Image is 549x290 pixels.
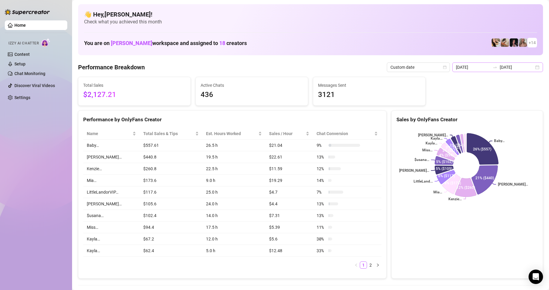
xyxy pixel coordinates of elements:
[83,222,140,233] td: Miss…
[529,39,536,46] span: + 14
[265,233,313,245] td: $5.6
[84,40,247,47] h1: You are on workspace and assigned to creators
[317,247,326,254] span: 33 %
[14,71,45,76] a: Chat Monitoring
[425,141,437,145] text: Kayla…
[313,128,381,140] th: Chat Conversion
[265,222,313,233] td: $5.39
[83,175,140,186] td: Mia…
[140,128,202,140] th: Total Sales & Tips
[265,198,313,210] td: $4.4
[140,198,202,210] td: $105.6
[265,128,313,140] th: Sales / Hour
[83,210,140,222] td: $usana…
[374,261,381,269] button: right
[83,245,140,257] td: Kayla…
[414,179,433,183] text: LittleLand...
[202,163,265,175] td: 22.5 h
[318,89,420,101] span: 3121
[265,140,313,151] td: $21.04
[414,158,429,162] text: $usana…
[317,130,373,137] span: Chat Conversion
[14,23,26,28] a: Home
[8,41,39,46] span: Izzy AI Chatter
[140,210,202,222] td: $102.4
[140,163,202,175] td: $260.8
[140,151,202,163] td: $440.8
[202,175,265,186] td: 9.0 h
[418,133,448,137] text: [PERSON_NAME]…
[83,186,140,198] td: LittleLandorVIP…
[492,38,500,47] img: Avry (@avryjennerfree)
[501,38,509,47] img: Kayla (@kaylathaylababy)
[111,40,152,46] span: [PERSON_NAME]
[367,262,374,268] a: 2
[202,140,265,151] td: 26.5 h
[83,140,140,151] td: Baby…
[219,40,225,46] span: 18
[456,64,490,71] input: Start date
[493,65,497,70] span: swap-right
[83,128,140,140] th: Name
[14,62,26,66] a: Setup
[317,212,326,219] span: 13 %
[318,82,420,89] span: Messages Sent
[353,261,360,269] button: left
[317,236,326,242] span: 30 %
[493,65,497,70] span: to
[529,270,543,284] div: Open Intercom Messenger
[376,263,380,267] span: right
[140,233,202,245] td: $67.2
[265,210,313,222] td: $7.31
[317,165,326,172] span: 12 %
[83,151,140,163] td: [PERSON_NAME]…
[360,262,367,268] a: 1
[269,130,305,137] span: Sales / Hour
[494,139,505,143] text: Baby…
[317,142,326,149] span: 9 %
[353,261,360,269] li: Previous Page
[396,116,538,124] div: Sales by OnlyFans Creator
[519,38,527,47] img: Kenzie (@dmaxkenz)
[265,245,313,257] td: $12.48
[83,163,140,175] td: Kenzie…
[202,222,265,233] td: 17.5 h
[265,151,313,163] td: $22.61
[87,130,131,137] span: Name
[83,89,186,101] span: $2,127.21
[354,263,358,267] span: left
[84,19,537,25] span: Check what you achieved this month
[202,186,265,198] td: 25.0 h
[14,52,30,57] a: Content
[206,130,257,137] div: Est. Hours Worked
[201,82,303,89] span: Active Chats
[14,95,30,100] a: Settings
[265,186,313,198] td: $4.7
[83,198,140,210] td: [PERSON_NAME]…
[374,261,381,269] li: Next Page
[14,83,55,88] a: Discover Viral Videos
[510,38,518,47] img: Baby (@babyyyybellaa)
[448,197,462,201] text: Kenzie…
[84,10,537,19] h4: 👋 Hey, [PERSON_NAME] !
[431,136,442,140] text: Kayla…
[433,190,442,195] text: Mia…
[202,210,265,222] td: 14.0 h
[83,116,381,124] div: Performance by OnlyFans Creator
[317,154,326,160] span: 13 %
[83,233,140,245] td: Kayla…
[317,189,326,195] span: 7 %
[140,245,202,257] td: $62.4
[201,89,303,101] span: 436
[202,198,265,210] td: 24.0 h
[317,201,326,207] span: 13 %
[202,245,265,257] td: 5.0 h
[78,63,145,71] h4: Performance Breakdown
[140,186,202,198] td: $117.6
[399,168,429,173] text: [PERSON_NAME]…
[265,175,313,186] td: $19.29
[5,9,50,15] img: logo-BBDzfeDw.svg
[390,63,446,72] span: Custom date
